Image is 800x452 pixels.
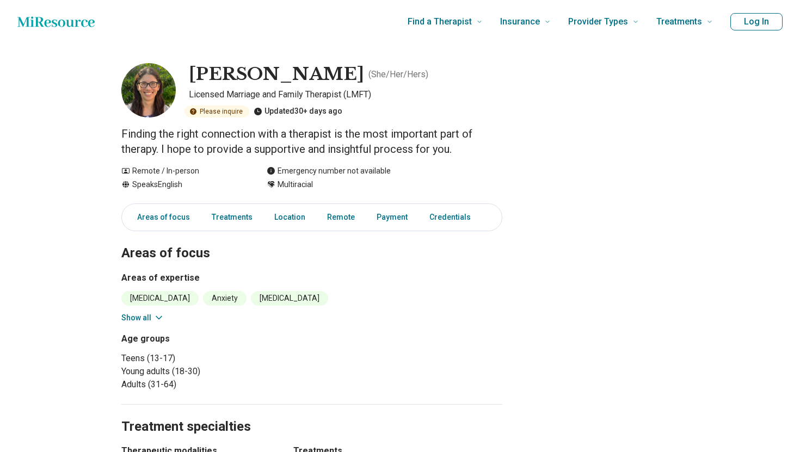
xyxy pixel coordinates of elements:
[189,88,502,101] p: Licensed Marriage and Family Therapist (LMFT)
[368,68,428,81] p: ( She/Her/Hers )
[251,291,328,306] li: [MEDICAL_DATA]
[121,291,199,306] li: [MEDICAL_DATA]
[254,106,342,117] div: Updated 30+ days ago
[321,206,361,228] a: Remote
[121,332,307,345] h3: Age groups
[184,106,249,117] div: Please inquire
[267,165,391,177] div: Emergency number not available
[121,126,502,157] p: Finding the right connection with a therapist is the most important part of therapy. I hope to pr...
[121,165,245,177] div: Remote / In-person
[656,14,702,29] span: Treatments
[121,312,164,324] button: Show all
[121,179,245,190] div: Speaks English
[370,206,414,228] a: Payment
[121,352,307,365] li: Teens (13-17)
[500,14,540,29] span: Insurance
[203,291,247,306] li: Anxiety
[121,365,307,378] li: Young adults (18-30)
[17,11,95,33] a: Home page
[568,14,628,29] span: Provider Types
[423,206,484,228] a: Credentials
[205,206,259,228] a: Treatments
[278,179,313,190] span: Multiracial
[121,63,176,117] img: Carly Perlman, Licensed Marriage and Family Therapist (LMFT)
[121,392,502,436] h2: Treatment specialties
[730,13,783,30] button: Log In
[121,271,502,284] h3: Areas of expertise
[124,206,196,228] a: Areas of focus
[121,378,307,391] li: Adults (31-64)
[408,14,472,29] span: Find a Therapist
[268,206,312,228] a: Location
[121,218,502,263] h2: Areas of focus
[189,63,364,86] h1: [PERSON_NAME]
